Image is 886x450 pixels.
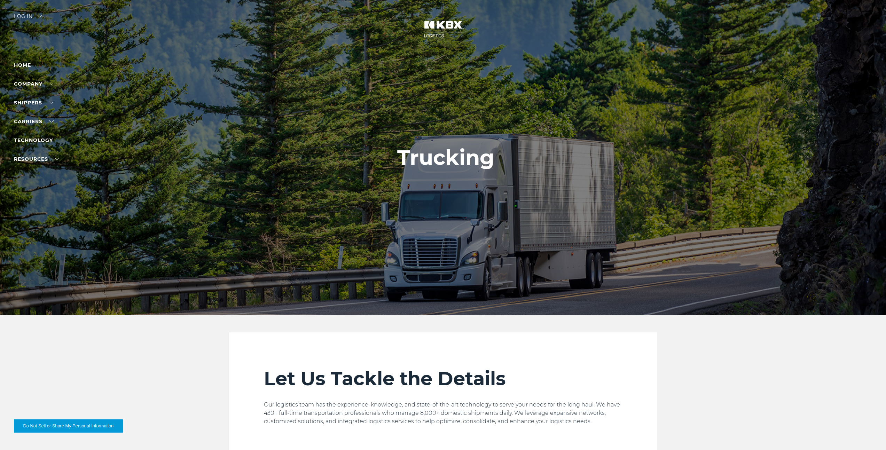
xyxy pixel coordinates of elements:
[14,100,53,106] a: SHIPPERS
[14,156,59,162] a: RESOURCES
[14,62,31,68] a: Home
[14,137,53,143] a: Technology
[264,401,622,426] p: Our logistics team has the experience, knowledge, and state-of-the-art technology to serve your n...
[14,81,54,87] a: Company
[417,14,469,45] img: kbx logo
[264,367,622,390] h2: Let Us Tackle the Details
[38,15,42,17] img: arrow
[14,118,54,125] a: Carriers
[14,14,42,24] div: Log in
[851,417,886,450] iframe: Chat Widget
[14,419,123,433] button: Do Not Sell or Share My Personal Information
[397,146,494,169] h1: Trucking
